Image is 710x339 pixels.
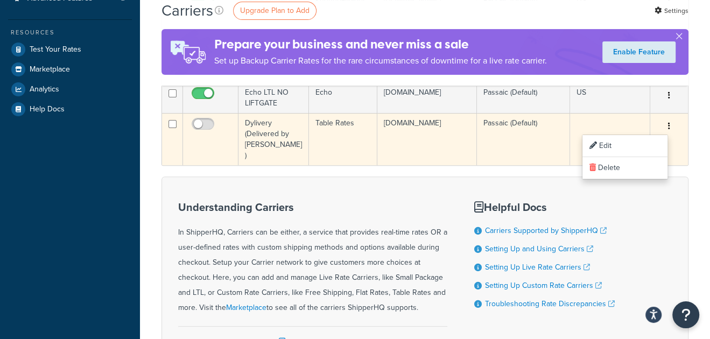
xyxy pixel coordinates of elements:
h3: Helpful Docs [474,201,615,213]
span: Help Docs [30,105,65,114]
span: Upgrade Plan to Add [240,5,310,16]
td: Passaic (Default) [477,82,570,113]
button: Open Resource Center [672,301,699,328]
td: [DOMAIN_NAME] [377,82,477,113]
img: ad-rules-rateshop-fe6ec290ccb7230408bd80ed9643f0289d75e0ffd9eb532fc0e269fcd187b520.png [161,29,214,75]
a: Help Docs [8,100,132,119]
a: Test Your Rates [8,40,132,59]
a: Analytics [8,80,132,99]
a: Setting Up and Using Carriers [485,243,593,255]
h4: Prepare your business and never miss a sale [214,36,547,53]
td: US [570,82,650,113]
td: Dylivery (Delivered by [PERSON_NAME]) [238,113,309,165]
p: Set up Backup Carrier Rates for the rare circumstances of downtime for a live rate carrier. [214,53,547,68]
td: Echo [309,82,377,113]
td: Echo LTL NO LIFTGATE [238,82,309,113]
span: Analytics [30,85,59,94]
td: [DOMAIN_NAME] [377,113,477,165]
a: Delete [582,157,667,179]
a: Edit [582,135,667,157]
span: Marketplace [30,65,70,74]
div: Resources [8,28,132,37]
a: Upgrade Plan to Add [233,2,317,20]
a: Setting Up Live Rate Carriers [485,262,590,273]
a: Marketplace [226,302,266,313]
a: Carriers Supported by ShipperHQ [485,225,607,236]
a: Troubleshooting Rate Discrepancies [485,298,615,309]
span: Test Your Rates [30,45,81,54]
td: Passaic (Default) [477,113,570,165]
div: In ShipperHQ, Carriers can be either, a service that provides real-time rates OR a user-defined r... [178,201,447,315]
a: Enable Feature [602,41,676,63]
a: Marketplace [8,60,132,79]
a: Setting Up Custom Rate Carriers [485,280,602,291]
td: Table Rates [309,113,377,165]
a: Settings [655,3,688,18]
h3: Understanding Carriers [178,201,447,213]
